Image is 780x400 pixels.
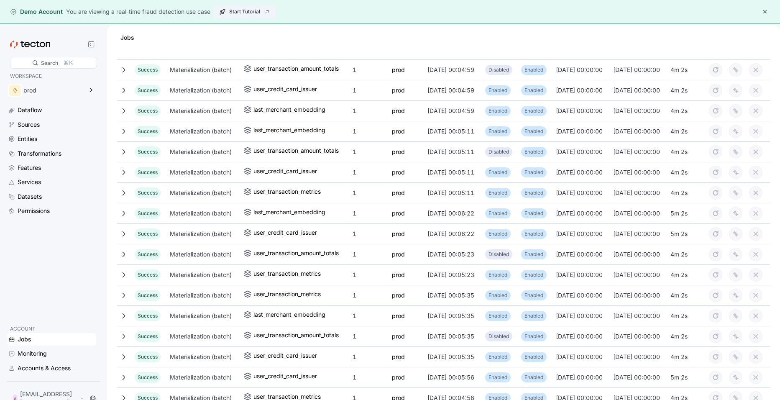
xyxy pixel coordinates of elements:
span: Success [138,87,158,93]
div: 4m 2s [667,103,705,119]
div: Transformations [18,149,61,158]
div: Jobs [18,335,31,344]
p: Disabled [488,66,509,74]
div: [DATE] 00:00:00 [552,62,610,78]
p: Enabled [524,86,543,95]
button: retry [709,145,722,159]
div: Jobs [117,33,138,42]
button: cancel [749,309,762,323]
div: user_credit_card_issuer [253,166,317,176]
a: Transformations [7,147,96,160]
div: last_merchant_embedding [253,207,325,217]
a: Start Tutorial [214,5,276,18]
button: retry [709,186,722,200]
a: Datasets [7,190,96,203]
p: Enabled [524,332,543,341]
button: overwrite [729,104,742,118]
div: [DATE] 00:00:00 [610,226,667,242]
p: Enabled [488,353,507,361]
button: overwrite [729,125,742,138]
div: Materialization (batch) [166,164,240,181]
a: user_transaction_metrics [243,187,321,199]
div: Materialization (batch) [166,246,240,263]
button: cancel [749,371,762,384]
div: Materialization (batch) [166,123,240,140]
a: user_transaction_amount_totals [243,330,339,342]
button: retry [709,350,722,364]
a: Entities [7,133,96,145]
button: overwrite [729,248,742,261]
div: [DATE] 00:06:22 [424,205,481,222]
div: 1 [349,62,388,78]
a: last_merchant_embedding [243,207,325,219]
button: overwrite [729,371,742,384]
div: Features [18,163,41,172]
a: user_transaction_metrics [243,269,321,281]
div: [DATE] 00:00:00 [610,205,667,222]
button: cancel [749,207,762,220]
p: Disabled [488,250,509,259]
div: Materialization (batch) [166,349,240,365]
p: Enabled [488,271,507,279]
button: overwrite [729,166,742,179]
button: overwrite [729,289,742,302]
a: Permissions [7,205,96,217]
a: prod [392,311,405,321]
button: cancel [749,145,762,159]
button: retry [709,63,722,77]
a: prod [392,352,405,362]
div: [DATE] 00:00:00 [610,82,667,99]
p: Enabled [524,353,543,361]
p: Enabled [524,148,543,156]
div: [DATE] 00:00:00 [610,287,667,304]
div: [DATE] 00:06:22 [424,226,481,242]
p: Disabled [488,332,509,341]
button: overwrite [729,84,742,97]
p: Enabled [488,127,507,136]
div: [DATE] 00:05:35 [424,308,481,324]
div: 1 [349,123,388,140]
a: last_merchant_embedding [243,105,325,117]
div: 1 [349,308,388,324]
a: prod [392,208,405,218]
div: user_transaction_amount_totals [253,146,339,156]
div: 4m 2s [667,123,705,140]
button: overwrite [729,227,742,241]
span: Success [138,190,158,196]
div: 1 [349,185,388,201]
div: [DATE] 00:00:00 [610,62,667,78]
div: user_credit_card_issuer [253,228,317,238]
div: 1 [349,246,388,263]
div: Materialization (batch) [166,287,240,304]
p: Enabled [524,373,543,382]
div: Monitoring [18,349,47,358]
a: Services [7,176,96,188]
button: cancel [749,330,762,343]
a: prod [392,372,405,382]
div: 4m 2s [667,144,705,160]
div: last_merchant_embedding [253,125,325,135]
a: prod [392,126,405,136]
button: retry [709,371,722,384]
p: Enabled [488,312,507,320]
div: You are viewing a real-time fraud detection use case [66,7,210,16]
div: 4m 2s [667,82,705,99]
div: Materialization (batch) [166,82,240,99]
a: prod [392,290,405,300]
div: 4m 2s [667,267,705,283]
p: Enabled [524,230,543,238]
div: Materialization (batch) [166,369,240,386]
div: user_transaction_metrics [253,187,321,197]
div: 1 [349,349,388,365]
div: 4m 2s [667,164,705,181]
div: 1 [349,103,388,119]
div: [DATE] 00:00:00 [552,308,610,324]
div: [DATE] 00:00:00 [552,246,610,263]
span: Success [138,108,158,114]
button: cancel [749,84,762,97]
div: [DATE] 00:00:00 [552,144,610,160]
a: user_transaction_amount_totals [243,64,339,76]
button: overwrite [729,330,742,343]
p: Enabled [524,271,543,279]
p: Enabled [524,250,543,259]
